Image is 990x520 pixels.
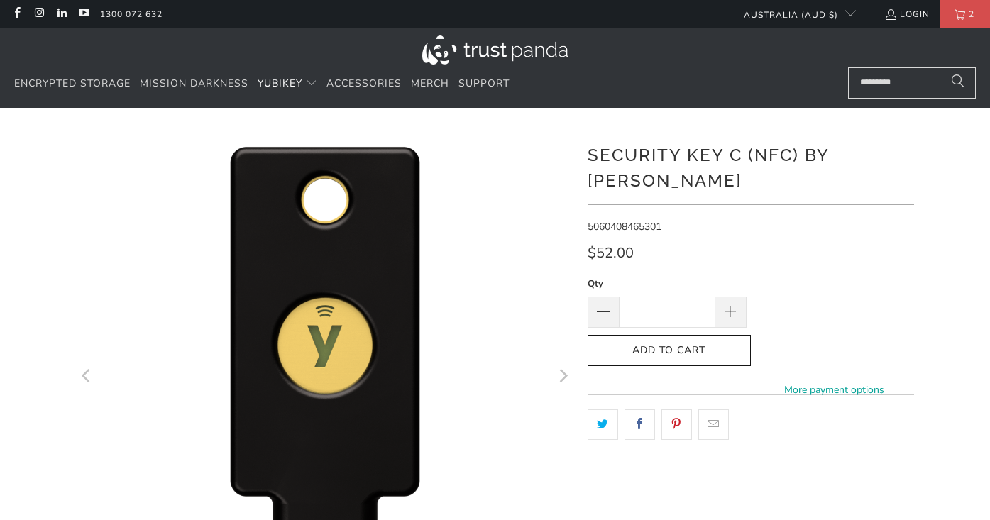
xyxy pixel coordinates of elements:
[588,140,914,194] h1: Security Key C (NFC) by [PERSON_NAME]
[33,9,45,20] a: Trust Panda Australia on Instagram
[940,67,976,99] button: Search
[588,276,747,292] label: Qty
[411,77,449,90] span: Merch
[11,9,23,20] a: Trust Panda Australia on Facebook
[411,67,449,101] a: Merch
[326,77,402,90] span: Accessories
[326,67,402,101] a: Accessories
[140,67,248,101] a: Mission Darkness
[884,6,930,22] a: Login
[458,77,510,90] span: Support
[258,77,302,90] span: YubiKey
[588,409,618,439] a: Share this on Twitter
[848,67,976,99] input: Search...
[603,345,736,357] span: Add to Cart
[140,77,248,90] span: Mission Darkness
[755,382,914,398] a: More payment options
[77,9,89,20] a: Trust Panda Australia on YouTube
[588,243,634,262] span: $52.00
[588,220,661,233] span: 5060408465301
[14,67,131,101] a: Encrypted Storage
[698,409,729,439] a: Email this to a friend
[14,67,510,101] nav: Translation missing: en.navigation.header.main_nav
[258,67,317,101] summary: YubiKey
[100,6,163,22] a: 1300 072 632
[458,67,510,101] a: Support
[422,35,568,65] img: Trust Panda Australia
[55,9,67,20] a: Trust Panda Australia on LinkedIn
[14,77,131,90] span: Encrypted Storage
[625,409,655,439] a: Share this on Facebook
[588,335,751,367] button: Add to Cart
[661,409,692,439] a: Share this on Pinterest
